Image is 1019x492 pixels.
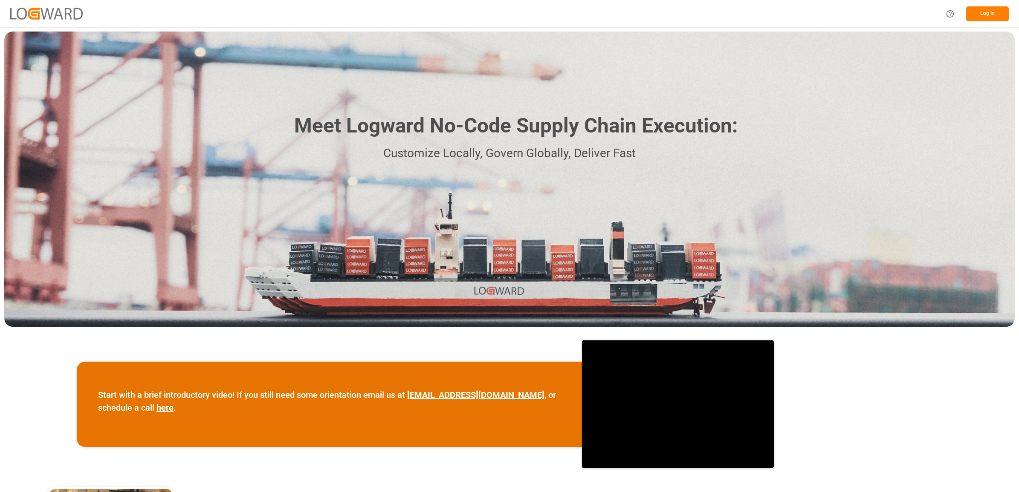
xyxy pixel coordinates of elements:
img: Logward_new_orange.png [10,8,83,19]
a: here [156,403,174,413]
p: Customize Locally, Govern Globally, Deliver Fast [281,144,738,163]
button: Help Center [941,4,960,23]
p: Start with a brief introductory video! If you still need some orientation email us at , or schedu... [98,388,561,414]
h1: Meet Logward No-Code Supply Chain Execution: [294,111,738,141]
a: [EMAIL_ADDRESS][DOMAIN_NAME] [407,390,544,400]
button: Log In [966,6,1009,21]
